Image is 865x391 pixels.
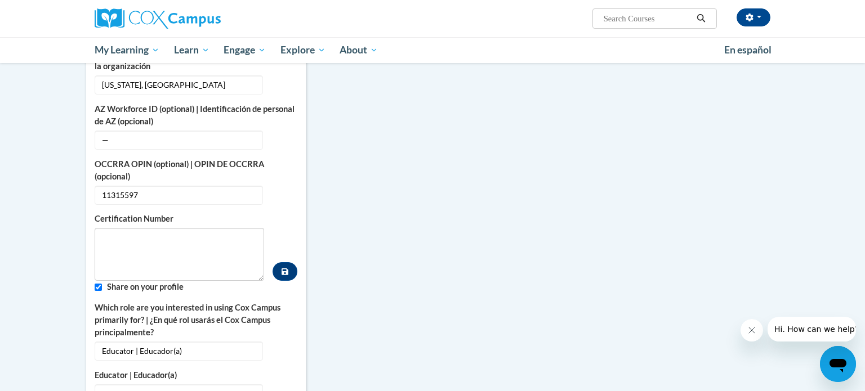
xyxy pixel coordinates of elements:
[216,37,273,63] a: Engage
[603,12,693,25] input: Search Courses
[95,158,297,183] label: OCCRRA OPIN (optional) | OPIN DE OCCRRA (opcional)
[280,43,326,57] span: Explore
[95,341,263,361] span: Educator | Educador(a)
[167,37,217,63] a: Learn
[95,302,297,339] label: Which role are you interested in using Cox Campus primarily for? | ¿En qué rol usarás el Cox Camp...
[95,369,297,381] label: Educator | Educador(a)
[224,43,266,57] span: Engage
[78,37,787,63] div: Main menu
[174,43,209,57] span: Learn
[741,319,763,341] iframe: Close message
[768,317,856,341] iframe: Message from company
[95,186,263,205] span: 11315597
[87,37,167,63] a: My Learning
[340,43,378,57] span: About
[717,38,779,62] a: En español
[7,8,91,17] span: Hi. How can we help?
[95,131,263,150] span: —
[95,75,263,95] span: [US_STATE], [GEOGRAPHIC_DATA]
[737,8,770,26] button: Account Settings
[107,281,297,293] label: Share on your profile
[95,103,297,128] label: AZ Workforce ID (optional) | Identificación de personal de AZ (opcional)
[724,44,772,56] span: En español
[693,12,710,25] button: Search
[820,346,856,382] iframe: Button to launch messaging window
[273,37,333,63] a: Explore
[95,213,264,225] label: Certification Number
[95,43,159,57] span: My Learning
[333,37,386,63] a: About
[95,8,221,29] img: Cox Campus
